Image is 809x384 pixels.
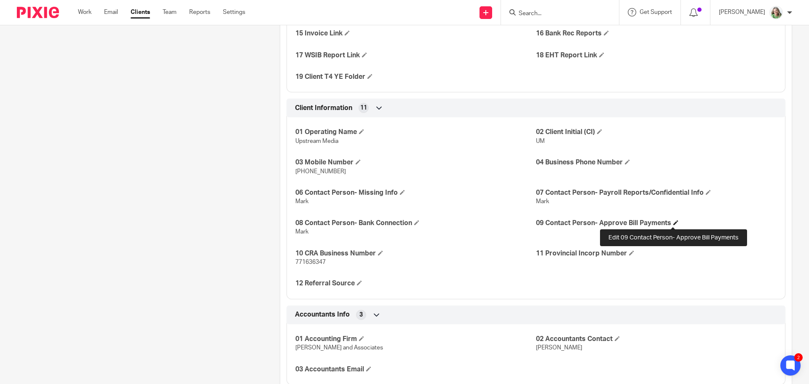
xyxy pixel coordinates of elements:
a: Clients [131,8,150,16]
h4: 11 Provincial Incorp Number [536,249,777,258]
h4: 19 Client T4 YE Folder [295,73,536,81]
span: Client Information [295,104,352,113]
h4: 01 Accounting Firm [295,335,536,344]
h4: 02 Client Initial (CI) [536,128,777,137]
p: [PERSON_NAME] [719,8,765,16]
a: Settings [223,8,245,16]
a: Work [78,8,91,16]
span: Mark [295,229,308,235]
h4: 07 Contact Person- Payroll Reports/Confidential Info [536,188,777,197]
span: 3 [359,311,363,319]
h4: 04 Business Phone Number [536,158,777,167]
h4: 17 WSIB Report Link [295,51,536,60]
div: 2 [794,353,803,362]
h4: 03 Mobile Number [295,158,536,167]
span: Accountants Info [295,310,350,319]
img: Pixie [17,7,59,18]
h4: 10 CRA Business Number [295,249,536,258]
a: Email [104,8,118,16]
span: Mark [295,199,308,204]
span: Mark [536,199,549,204]
img: KC%20Photo.jpg [769,6,783,19]
span: 771636347 [295,259,326,265]
h4: 12 Referral Source [295,279,536,288]
h4: 01 Operating Name [295,128,536,137]
span: UM [536,138,545,144]
a: Reports [189,8,210,16]
h4: 02 Accountants Contact [536,335,777,344]
input: Search [518,10,594,18]
h4: 06 Contact Person- Missing Info [295,188,536,197]
span: 11 [360,104,367,112]
h4: 15 Invoice Link [295,29,536,38]
h4: 18 EHT Report Link [536,51,777,60]
a: Team [163,8,177,16]
h4: 03 Accountants Email [295,365,536,374]
span: [PERSON_NAME] and Associates [295,345,383,351]
span: Get Support [640,9,672,15]
span: Upstream Media [295,138,338,144]
h4: 16 Bank Rec Reports [536,29,777,38]
span: [PERSON_NAME] [536,345,582,351]
h4: 09 Contact Person- Approve Bill Payments [536,219,777,228]
span: [PHONE_NUMBER] [295,169,346,175]
h4: 08 Contact Person- Bank Connection [295,219,536,228]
